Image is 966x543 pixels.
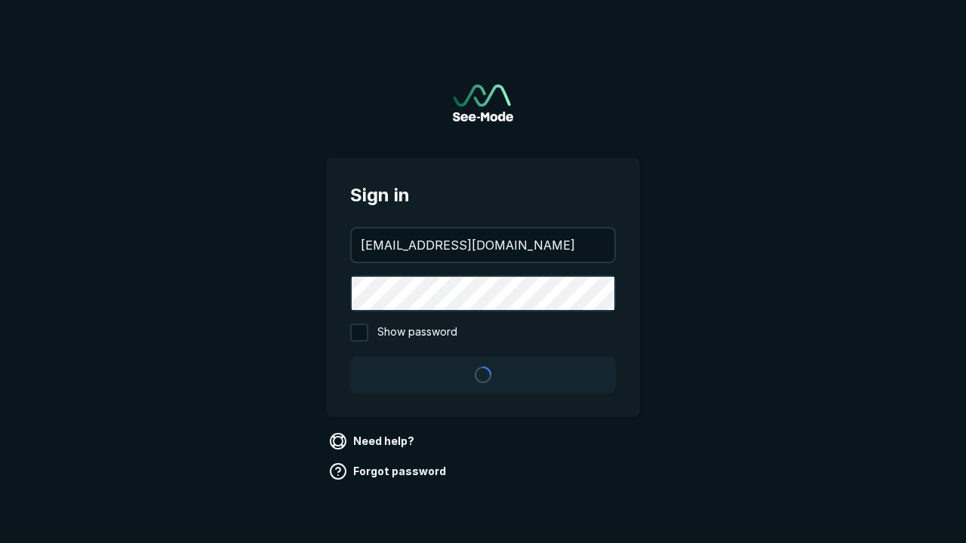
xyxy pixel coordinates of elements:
a: Need help? [326,429,420,453]
img: See-Mode Logo [453,84,513,121]
span: Sign in [350,182,616,209]
span: Show password [377,324,457,342]
a: Forgot password [326,459,452,483]
a: Go to sign in [453,84,513,121]
input: your@email.com [352,229,614,262]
